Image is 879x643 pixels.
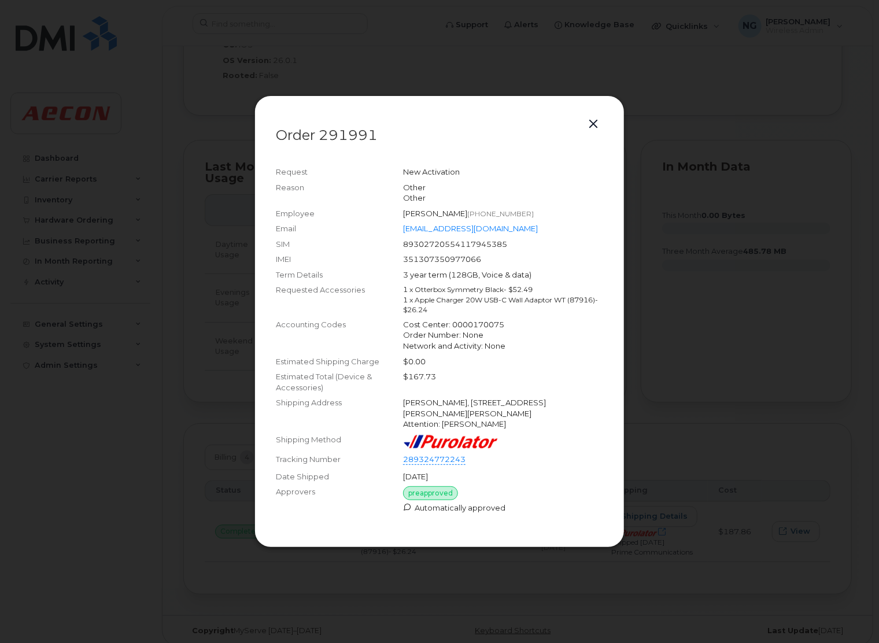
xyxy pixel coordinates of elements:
[403,434,498,449] img: purolator-9dc0d6913a5419968391dc55414bb4d415dd17fc9089aa56d78149fa0af40473.png
[276,454,403,467] div: Tracking Number
[403,471,603,482] div: [DATE]
[403,330,603,341] div: Order Number: None
[403,295,598,314] span: - $26.24
[467,209,534,218] span: [PHONE_NUMBER]
[403,502,603,513] div: Automatically approved
[403,254,603,265] div: 351307350977066
[276,434,403,449] div: Shipping Method
[403,193,603,204] div: Other
[403,341,603,352] div: Network and Activity: None
[403,182,603,193] div: Other
[276,356,403,367] div: Estimated Shipping Charge
[276,208,403,219] div: Employee
[276,397,403,430] div: Shipping Address
[276,284,403,314] div: Requested Accessories
[276,239,403,250] div: SIM
[403,224,538,233] a: [EMAIL_ADDRESS][DOMAIN_NAME]
[403,239,603,250] div: 89302720554117945385
[403,397,603,419] div: [PERSON_NAME], [STREET_ADDRESS][PERSON_NAME][PERSON_NAME]
[504,285,533,294] span: - $52.49
[403,454,466,465] a: 289324772243
[403,284,603,294] div: 1 x Otterbox Symmetry Black
[403,167,603,178] div: New Activation
[276,486,403,513] div: Approvers
[403,371,603,393] div: $167.73
[276,371,403,393] div: Estimated Total (Device & Accessories)
[403,295,603,315] div: 1 x Apple Charger 20W USB-C Wall Adaptor WT (87916)
[276,269,403,280] div: Term Details
[403,208,603,219] div: [PERSON_NAME]
[403,419,603,430] div: Attention: [PERSON_NAME]
[403,486,458,500] div: preapproved
[466,454,475,464] a: Open shipping details in new tab
[276,167,403,178] div: Request
[403,319,603,330] div: Cost Center: 0000170075
[276,471,403,482] div: Date Shipped
[276,254,403,265] div: IMEI
[403,269,603,280] div: 3 year term (128GB, Voice & data)
[403,356,603,367] div: $0.00
[276,223,403,234] div: Email
[276,182,403,204] div: Reason
[276,319,403,352] div: Accounting Codes
[276,128,603,142] p: Order 291991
